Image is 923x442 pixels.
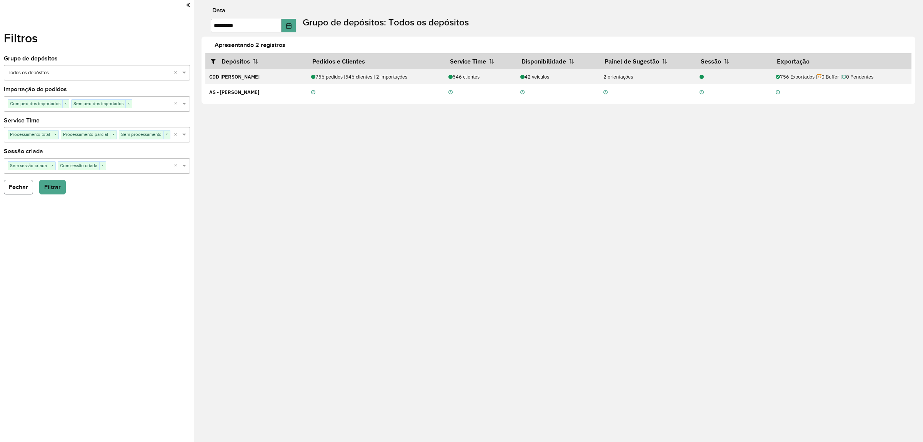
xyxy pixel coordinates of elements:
label: Service Time [4,116,40,125]
span: Processamento parcial [61,131,110,138]
span: × [163,131,170,139]
i: Não realizada [776,90,780,95]
span: × [110,131,117,139]
div: 42 veículos [520,73,595,80]
span: Clear all [174,162,180,170]
label: Importação de pedidos [4,85,67,94]
span: Clear all [174,100,180,108]
i: Abrir/fechar filtros [211,58,222,64]
span: Clear all [174,69,180,77]
span: Sem processamento [119,131,163,138]
span: 0 Pendentes [842,74,873,80]
label: Filtros [4,29,38,47]
span: × [99,162,106,170]
i: Não realizada [311,90,315,95]
div: 756 pedidos | 546 clientes | 2 importações [311,73,441,80]
label: Data [212,6,225,15]
button: Filtrar [39,180,66,194]
i: Não realizada [603,90,608,95]
strong: CDD [PERSON_NAME] [209,74,260,80]
label: Sessão criada [4,147,43,156]
span: × [52,131,58,139]
label: Grupo de depósitos: Todos os depósitos [303,15,469,29]
th: Service Time [445,53,516,69]
th: Disponibilidade [516,53,600,69]
i: 1292002 - 756 pedidos [700,75,704,80]
button: Choose Date [282,19,296,32]
div: 756 Exportados | 0 Buffer | [776,73,907,80]
span: Sem pedidos importados [72,100,125,107]
span: 546 clientes [448,74,480,80]
i: Não realizada [520,90,525,95]
i: Não realizada [448,90,453,95]
strong: AS - [PERSON_NAME] [209,89,259,95]
span: Sem sessão criada [8,162,49,169]
span: × [125,100,132,108]
th: Sessão [695,53,771,69]
span: Com pedidos importados [8,100,62,107]
div: 2 orientações [603,73,691,80]
span: Com sessão criada [58,162,99,169]
span: Processamento total [8,131,52,138]
span: × [62,100,69,108]
label: Grupo de depósitos [4,54,58,63]
span: Clear all [174,131,180,139]
th: Exportação [771,53,911,69]
button: Fechar [4,180,33,194]
th: Painel de Sugestão [599,53,695,69]
th: Pedidos e Clientes [307,53,445,69]
th: Depósitos [205,53,307,69]
i: Não realizada [700,90,704,95]
span: × [49,162,55,170]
